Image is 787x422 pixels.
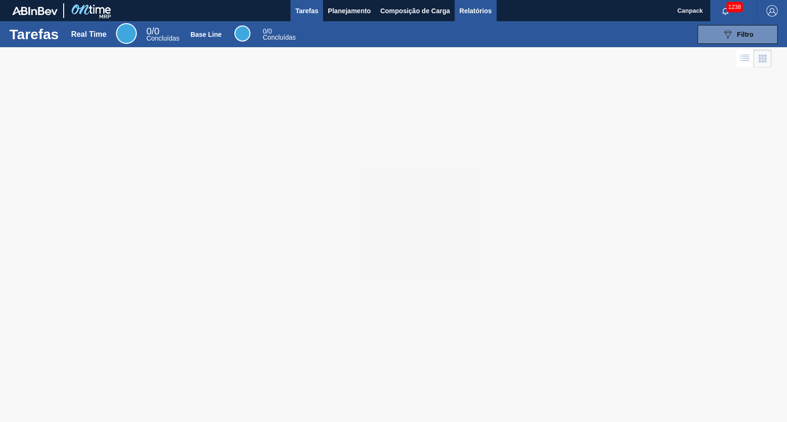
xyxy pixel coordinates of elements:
button: Notificações [710,4,740,17]
div: Base Line [263,28,296,41]
div: Base Line [234,25,250,42]
span: / 0 [146,26,159,36]
h1: Tarefas [9,29,59,40]
div: Real Time [71,30,107,39]
div: Real Time [116,23,137,44]
span: Concluídas [146,34,179,42]
span: 0 [263,27,266,35]
span: Relatórios [459,5,491,17]
span: 1238 [726,2,743,12]
span: / 0 [263,27,272,35]
img: Logout [766,5,778,17]
span: Composição de Carga [380,5,450,17]
span: Concluídas [263,34,296,41]
span: 0 [146,26,151,36]
span: Filtro [737,31,754,38]
span: Tarefas [295,5,318,17]
button: Filtro [697,25,778,44]
span: Planejamento [328,5,371,17]
img: TNhmsLtSVTkK8tSr43FrP2fwEKptu5GPRR3wAAAABJRU5ErkJggg== [12,7,58,15]
div: Real Time [146,27,179,42]
div: Base Line [191,31,222,38]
